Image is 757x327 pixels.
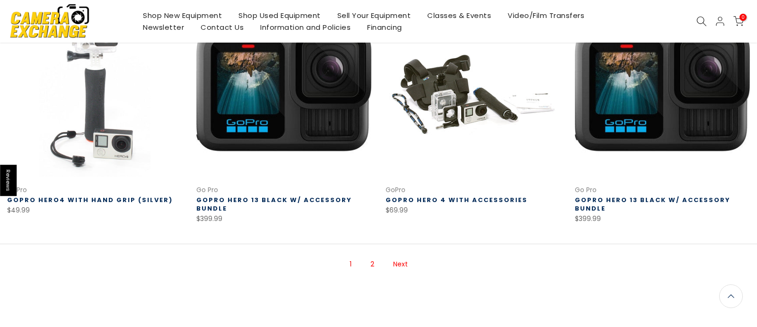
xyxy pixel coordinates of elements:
[196,185,218,194] a: Go Pro
[135,9,230,21] a: Shop New Equipment
[7,204,182,216] div: $49.99
[7,195,173,204] a: GoPro HERO4 with Hand Grip (Silver)
[196,213,371,225] div: $399.99
[575,195,731,213] a: Gopro Hero 13 Black w/ Accessory Bundle
[366,256,379,273] a: Page 2
[733,16,744,27] a: 0
[388,256,413,273] a: Next
[230,9,329,21] a: Shop Used Equipment
[575,213,750,225] div: $399.99
[719,284,743,308] a: Back to the top
[252,21,359,33] a: Information and Policies
[345,256,356,273] span: Page 1
[7,185,27,194] a: GoPro
[135,21,193,33] a: Newsletter
[419,9,500,21] a: Classes & Events
[386,204,561,216] div: $69.99
[196,195,352,213] a: Gopro Hero 13 Black w/ Accessory Bundle
[359,21,411,33] a: Financing
[193,21,252,33] a: Contact Us
[386,185,405,194] a: GoPro
[739,14,747,21] span: 0
[386,195,528,204] a: GoPro Hero 4 with Accessories
[329,9,419,21] a: Sell Your Equipment
[575,185,597,194] a: Go Pro
[500,9,593,21] a: Video/Film Transfers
